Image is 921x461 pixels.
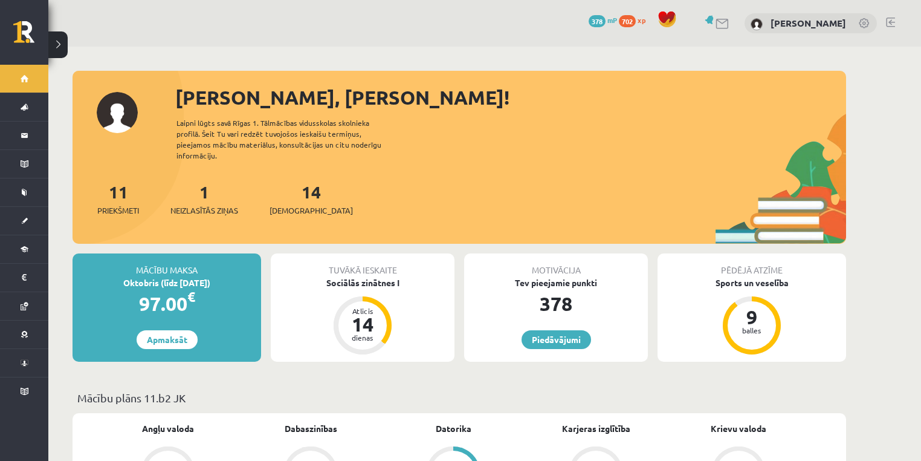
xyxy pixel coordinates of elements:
[176,117,402,161] div: Laipni lūgts savā Rīgas 1. Tālmācības vidusskolas skolnieka profilā. Šeit Tu vari redzēt tuvojošo...
[13,21,48,51] a: Rīgas 1. Tālmācības vidusskola
[270,204,353,217] span: [DEMOGRAPHIC_DATA]
[142,422,194,435] a: Angļu valoda
[607,15,617,25] span: mP
[734,307,770,327] div: 9
[771,17,846,29] a: [PERSON_NAME]
[344,334,381,341] div: dienas
[73,253,261,276] div: Mācību maksa
[658,276,846,356] a: Sports un veselība 9 balles
[271,276,454,356] a: Sociālās zinātnes I Atlicis 14 dienas
[436,422,471,435] a: Datorika
[271,253,454,276] div: Tuvākā ieskaite
[589,15,617,25] a: 378 mP
[270,181,353,217] a: 14[DEMOGRAPHIC_DATA]
[734,327,770,334] div: balles
[187,288,195,306] span: €
[658,253,846,276] div: Pēdējā atzīme
[271,276,454,289] div: Sociālās zinātnes I
[751,18,763,30] img: Tomass Ozoliņš
[619,15,651,25] a: 702 xp
[522,330,591,349] a: Piedāvājumi
[97,181,139,217] a: 11Priekšmeti
[77,390,841,406] p: Mācību plāns 11.b2 JK
[658,276,846,289] div: Sports un veselība
[137,330,198,349] a: Apmaksāt
[170,181,238,217] a: 1Neizlasītās ziņas
[638,15,645,25] span: xp
[73,289,261,318] div: 97.00
[175,83,846,112] div: [PERSON_NAME], [PERSON_NAME]!
[464,289,648,318] div: 378
[170,204,238,217] span: Neizlasītās ziņas
[464,253,648,276] div: Motivācija
[73,276,261,289] div: Oktobris (līdz [DATE])
[711,422,766,435] a: Krievu valoda
[344,307,381,315] div: Atlicis
[562,422,630,435] a: Karjeras izglītība
[464,276,648,289] div: Tev pieejamie punkti
[285,422,337,435] a: Dabaszinības
[619,15,636,27] span: 702
[344,315,381,334] div: 14
[97,204,139,217] span: Priekšmeti
[589,15,606,27] span: 378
